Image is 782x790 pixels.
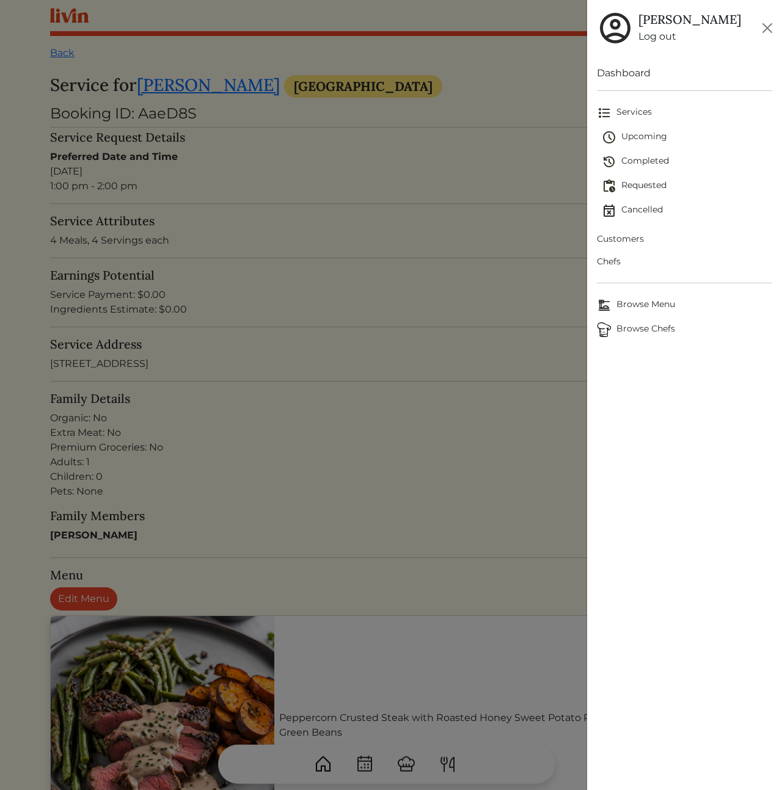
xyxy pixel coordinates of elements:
[597,298,772,313] span: Browse Menu
[597,298,612,313] img: Browse Menu
[597,106,772,120] span: Services
[597,228,772,250] a: Customers
[602,179,772,194] span: Requested
[597,66,772,81] a: Dashboard
[597,322,612,337] img: Browse Chefs
[602,174,772,198] a: Requested
[597,317,772,342] a: ChefsBrowse Chefs
[602,125,772,150] a: Upcoming
[597,293,772,317] a: Browse MenuBrowse Menu
[597,106,612,120] img: format_list_bulleted-ebc7f0161ee23162107b508e562e81cd567eeab2455044221954b09d19068e74.svg
[638,12,741,27] h5: [PERSON_NAME]
[602,130,772,145] span: Upcoming
[602,179,616,194] img: pending_actions-fd19ce2ea80609cc4d7bbea353f93e2f363e46d0f816104e4e0650fdd7f915cf.svg
[597,233,772,245] span: Customers
[638,29,741,44] a: Log out
[597,101,772,125] a: Services
[602,203,616,218] img: event_cancelled-67e280bd0a9e072c26133efab016668ee6d7272ad66fa3c7eb58af48b074a3a4.svg
[597,10,634,46] img: user_account-e6e16d2ec92f44fc35f99ef0dc9cddf60790bfa021a6ecb1c896eb5d2907b31c.svg
[597,250,772,273] a: Chefs
[602,203,772,218] span: Cancelled
[597,255,772,268] span: Chefs
[602,198,772,223] a: Cancelled
[602,154,616,169] img: history-2b446bceb7e0f53b931186bf4c1776ac458fe31ad3b688388ec82af02103cd45.svg
[597,322,772,337] span: Browse Chefs
[602,130,616,145] img: schedule-fa401ccd6b27cf58db24c3bb5584b27dcd8bd24ae666a918e1c6b4ae8c451a22.svg
[602,150,772,174] a: Completed
[758,18,777,38] button: Close
[602,154,772,169] span: Completed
